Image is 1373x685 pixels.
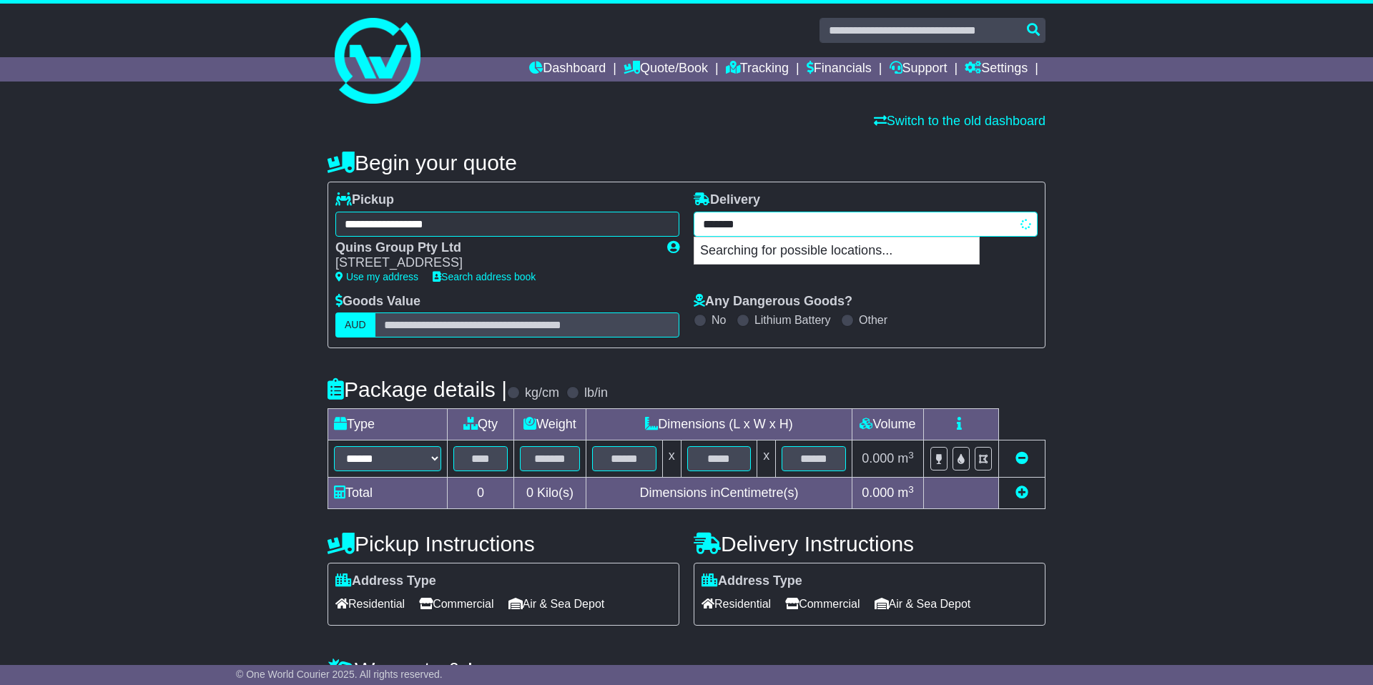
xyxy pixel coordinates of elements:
td: x [662,440,681,478]
label: Goods Value [335,294,420,310]
label: Any Dangerous Goods? [694,294,852,310]
span: Residential [335,593,405,615]
label: No [712,313,726,327]
div: [STREET_ADDRESS] [335,255,653,271]
a: Support [890,57,948,82]
a: Search address book [433,271,536,282]
label: lb/in [584,385,608,401]
a: Settings [965,57,1028,82]
a: Dashboard [529,57,606,82]
label: Pickup [335,192,394,208]
a: Use my address [335,271,418,282]
td: x [757,440,776,478]
a: Remove this item [1015,451,1028,465]
td: Qty [448,409,514,440]
label: Other [859,313,887,327]
span: Commercial [419,593,493,615]
label: Address Type [335,573,436,589]
a: Financials [807,57,872,82]
h4: Pickup Instructions [328,532,679,556]
span: 0.000 [862,451,894,465]
label: kg/cm [525,385,559,401]
h4: Warranty & Insurance [328,658,1045,681]
td: 0 [448,478,514,509]
a: Tracking [726,57,789,82]
span: Air & Sea Depot [508,593,605,615]
typeahead: Please provide city [694,212,1038,237]
h4: Delivery Instructions [694,532,1045,556]
td: Volume [852,409,923,440]
a: Switch to the old dashboard [874,114,1045,128]
span: m [897,451,914,465]
span: m [897,486,914,500]
label: Delivery [694,192,760,208]
span: © One World Courier 2025. All rights reserved. [236,669,443,680]
span: Commercial [785,593,860,615]
p: Searching for possible locations... [694,237,979,265]
span: 0 [526,486,533,500]
label: AUD [335,312,375,337]
label: Address Type [702,573,802,589]
div: Quins Group Pty Ltd [335,240,653,256]
sup: 3 [908,450,914,460]
td: Weight [514,409,586,440]
td: Dimensions in Centimetre(s) [586,478,852,509]
td: Type [328,409,448,440]
h4: Begin your quote [328,151,1045,174]
td: Dimensions (L x W x H) [586,409,852,440]
span: 0.000 [862,486,894,500]
sup: 3 [908,484,914,495]
h4: Package details | [328,378,507,401]
span: Air & Sea Depot [875,593,971,615]
td: Kilo(s) [514,478,586,509]
a: Add new item [1015,486,1028,500]
a: Quote/Book [624,57,708,82]
td: Total [328,478,448,509]
label: Lithium Battery [754,313,831,327]
span: Residential [702,593,771,615]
